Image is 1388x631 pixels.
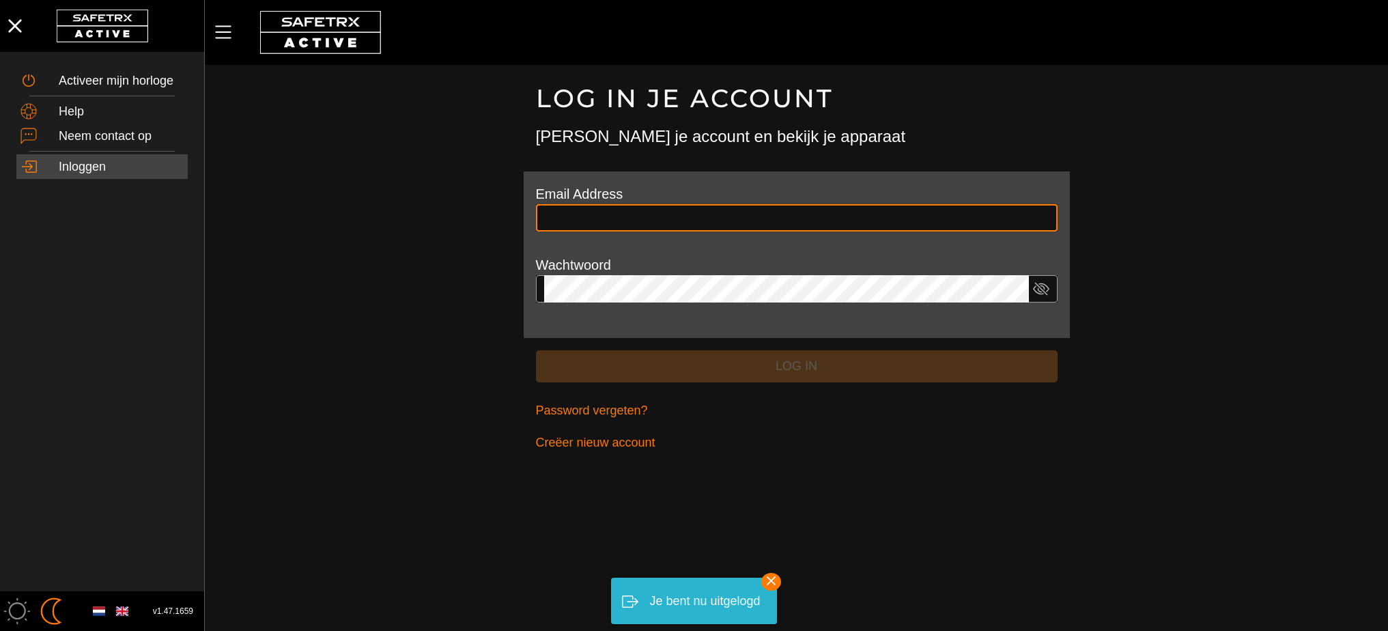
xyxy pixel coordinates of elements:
button: v1.47.1659 [145,600,201,623]
a: Password vergeten? [536,395,1058,427]
img: ModeDark.svg [38,598,65,625]
img: Help.svg [20,103,37,120]
span: Log in [547,356,1047,377]
h1: Log in je account [536,83,1058,114]
div: Inloggen [59,160,184,175]
label: Wachtwoord [536,257,611,272]
img: nl.svg [93,605,105,617]
span: Password vergeten? [536,400,648,421]
h3: [PERSON_NAME] je account en bekijk je apparaat [536,125,1058,148]
a: Creëer nieuw account [536,427,1058,459]
img: en.svg [116,605,128,617]
label: Email Address [536,186,623,201]
div: Neem contact op [59,129,184,144]
span: v1.47.1659 [153,604,193,619]
button: English [111,600,134,623]
div: Help [59,104,184,120]
button: Dutch [87,600,111,623]
div: Je bent nu uitgelogd [649,588,760,615]
img: ContactUs.svg [20,128,37,144]
img: ModeLight.svg [3,598,31,625]
button: Menu [212,18,246,46]
span: Creëer nieuw account [536,432,655,453]
div: Activeer mijn horloge [59,74,184,89]
button: Log in [536,350,1058,382]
